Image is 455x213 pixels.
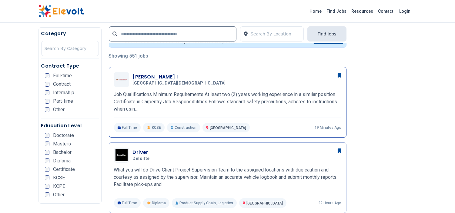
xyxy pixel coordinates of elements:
[53,175,65,180] span: KCSE
[53,73,72,78] span: Full-time
[45,133,50,138] input: Doctorate
[114,123,141,132] p: Full Time
[45,184,50,189] input: KCPE
[45,192,50,197] input: Other
[376,6,396,16] a: Contact
[53,99,73,104] span: Part-time
[114,166,341,188] p: What you will do Drive Client Project Supervision Team to the assigned locations with due caution...
[45,175,50,180] input: KCSE
[53,184,65,189] span: KCPE
[45,90,50,95] input: Internship
[152,201,166,205] span: Diploma
[133,149,152,156] h3: Driver
[324,6,349,16] a: Find Jobs
[246,201,283,205] span: [GEOGRAPHIC_DATA]
[133,73,228,81] h3: [PERSON_NAME] I
[114,72,341,132] a: CUEA Catholic University[PERSON_NAME] I[GEOGRAPHIC_DATA][DEMOGRAPHIC_DATA]Job Qualifications Mini...
[45,158,50,163] input: Diploma
[45,82,50,87] input: Contract
[45,141,50,146] input: Masters
[45,107,50,112] input: Other
[133,81,226,86] span: [GEOGRAPHIC_DATA][DEMOGRAPHIC_DATA]
[114,148,341,208] a: DeloitteDriverDeloitteWhat you will do Drive Client Project Supervision Team to the assigned loca...
[45,99,50,104] input: Part-time
[315,125,341,130] p: 19 minutes ago
[172,198,237,208] p: Product Supply Chain, Logistics
[319,201,341,205] p: 22 hours ago
[53,167,75,172] span: Certificate
[115,149,128,161] img: Deloitte
[53,141,71,146] span: Masters
[396,5,414,17] a: Login
[53,107,65,112] span: Other
[109,52,346,60] p: Showing 551 jobs
[53,158,71,163] span: Diploma
[45,150,50,155] input: Bachelor
[167,123,200,132] p: Construction
[307,6,324,16] a: Home
[152,125,161,130] span: KCSE
[115,79,128,81] img: CUEA Catholic University
[41,122,99,129] h5: Education Level
[114,198,141,208] p: Full Time
[307,26,346,42] button: Find Jobs
[349,6,376,16] a: Resources
[53,90,74,95] span: Internship
[114,91,341,113] p: Job Qualifications Minimum Requirements At least two (2) years working experience in a similar po...
[45,167,50,172] input: Certificate
[53,192,65,197] span: Other
[53,150,72,155] span: Bachelor
[53,82,71,87] span: Contract
[38,5,84,18] img: Elevolt
[53,133,74,138] span: Doctorate
[45,73,50,78] input: Full-time
[210,126,246,130] span: [GEOGRAPHIC_DATA]
[41,62,99,70] h5: Contract Type
[133,156,150,161] span: Deloitte
[41,30,99,37] h5: Category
